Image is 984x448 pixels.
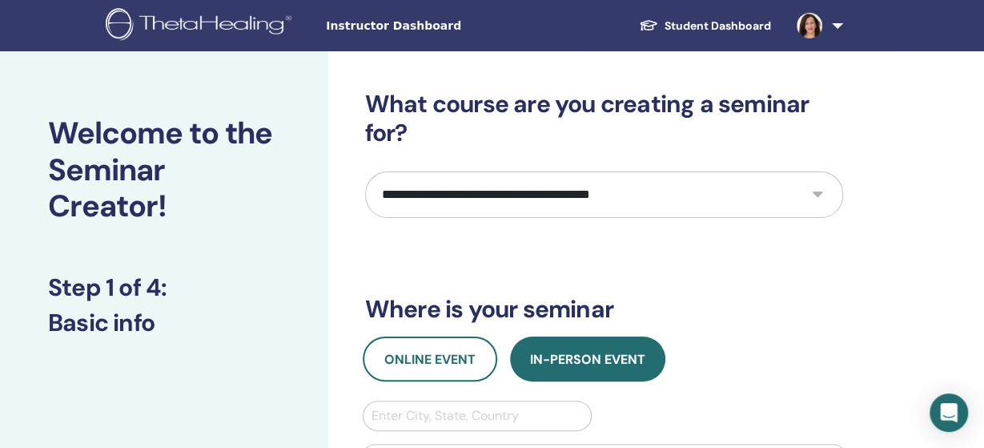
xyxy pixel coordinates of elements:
span: Instructor Dashboard [326,18,566,34]
h3: What course are you creating a seminar for? [365,90,843,147]
span: Online Event [384,351,476,368]
div: Open Intercom Messenger [930,394,968,432]
h3: Step 1 of 4 : [48,273,280,302]
button: In-Person Event [510,337,665,381]
button: Online Event [363,337,497,381]
h3: Where is your seminar [365,295,843,324]
img: graduation-cap-white.svg [639,18,658,32]
a: Student Dashboard [626,11,784,41]
h2: Welcome to the Seminar Creator! [48,115,280,225]
img: logo.png [106,8,297,44]
span: In-Person Event [530,351,645,368]
img: default.jpg [797,13,822,38]
h3: Basic info [48,309,280,337]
